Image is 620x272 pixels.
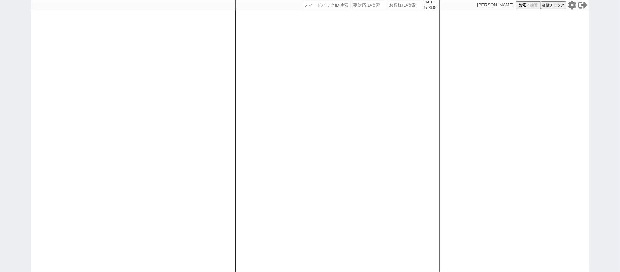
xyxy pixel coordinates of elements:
p: [PERSON_NAME] [477,2,514,8]
input: 要対応ID検索 [352,1,386,9]
input: お客様ID検索 [388,1,422,9]
span: 練習 [530,3,538,8]
button: 対応／練習 [516,1,541,9]
span: 会話チェック [542,3,565,8]
span: 対応 [519,3,526,8]
p: 17:29:04 [424,5,437,11]
button: 会話チェック [541,1,566,9]
input: フィードバックID検索 [303,1,351,9]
